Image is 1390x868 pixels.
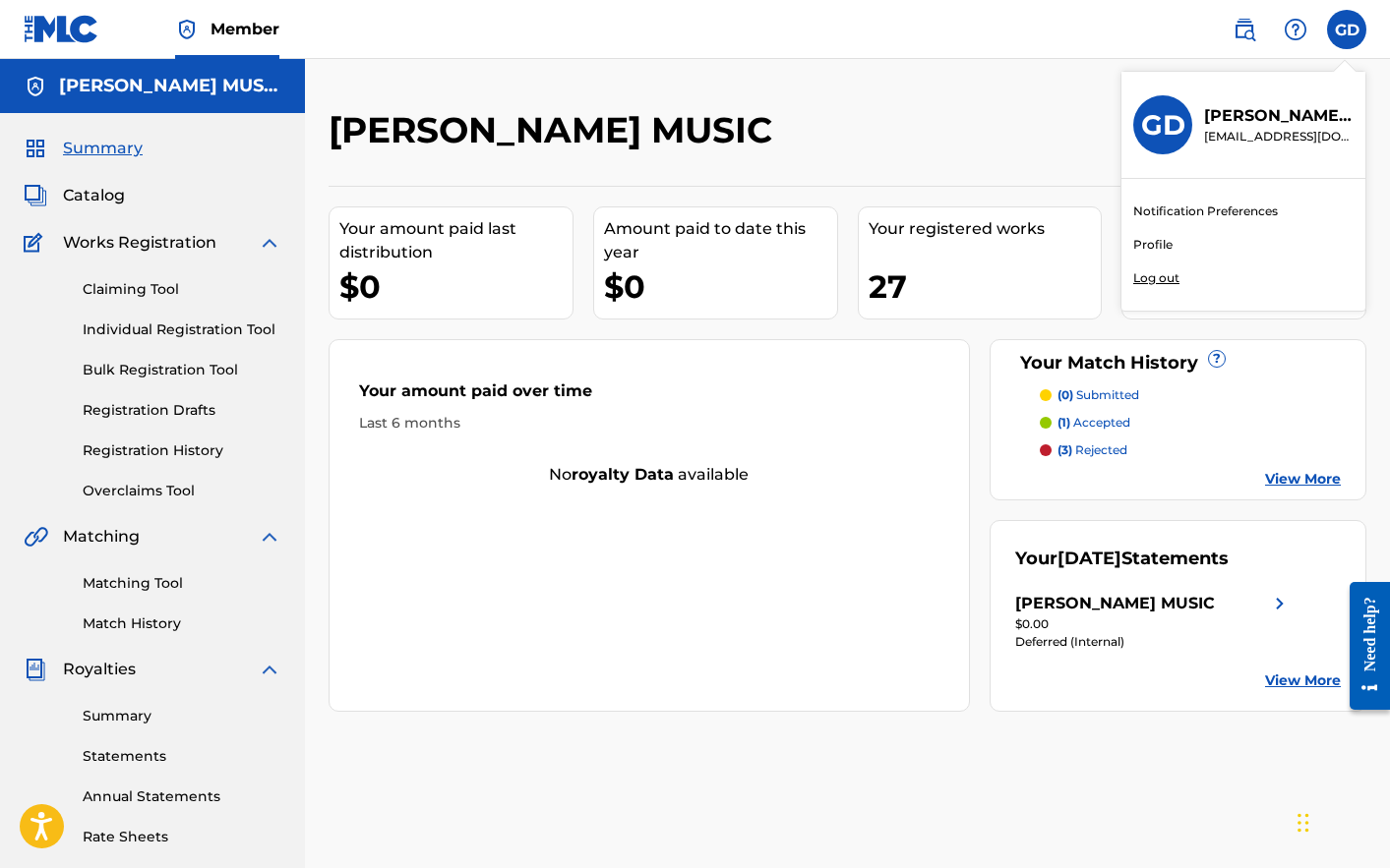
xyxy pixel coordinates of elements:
div: [PERSON_NAME] MUSIC [1015,592,1215,615]
div: Last 6 months [359,413,939,434]
a: Public Search [1225,10,1264,49]
a: Individual Registration Tool [83,319,281,340]
div: Drag [1298,793,1309,852]
img: right chevron icon [1268,592,1292,615]
div: $0 [604,264,837,309]
div: Your Match History [1015,350,1341,376]
div: $0 [339,264,573,309]
div: User Menu [1327,10,1366,49]
span: Catalog [63,184,125,207]
a: SummarySummary [24,137,143,160]
a: (1) accepted [1040,414,1341,432]
a: Registration Drafts [83,400,281,421]
a: Match History [83,613,281,634]
a: Claiming Tool [83,279,281,300]
p: Log out [1133,269,1179,287]
img: expand [258,525,281,549]
a: Annual Statements [83,786,281,807]
img: Summary [24,137,47,160]
div: 27 [869,264,1102,309]
span: [DATE] [1058,548,1121,569]
img: expand [258,231,281,255]
p: Gregory Delcore [1204,104,1354,128]
span: Matching [63,525,140,549]
a: Profile [1133,236,1173,254]
div: Your Statements [1015,546,1229,572]
span: (0) [1058,387,1073,402]
a: Rate Sheets [83,827,281,847]
a: Bulk Registration Tool [83,360,281,380]
div: Your amount paid over time [359,379,939,413]
span: (3) [1058,442,1072,457]
div: Your amount paid last distribution [339,217,573,264]
img: Works Registration [24,231,49,255]
a: View More [1265,670,1341,691]
span: Member [211,18,279,40]
span: (1) [1058,415,1070,430]
iframe: Resource Center [1335,567,1390,725]
img: expand [258,658,281,681]
p: rejected [1058,441,1127,459]
span: Royalties [63,658,136,681]
h2: [PERSON_NAME] MUSIC [329,108,782,152]
img: Top Rightsholder [175,18,199,41]
p: submitted [1058,386,1139,404]
a: Notification Preferences [1133,203,1278,220]
img: Accounts [24,75,47,98]
span: Summary [63,137,143,160]
img: Matching [24,525,48,549]
a: Statements [83,746,281,767]
div: Amount paid to date this year [604,217,837,264]
div: No available [330,463,969,487]
div: Deferred (Internal) [1015,633,1292,651]
a: Registration History [83,440,281,461]
a: Summary [83,706,281,726]
a: CatalogCatalog [24,184,125,207]
a: Matching Tool [83,573,281,594]
h3: GD [1141,108,1185,143]
iframe: Chat Widget [1292,774,1390,868]
div: Help [1276,10,1315,49]
span: Works Registration [63,231,216,255]
p: accepted [1058,414,1130,432]
img: Catalog [24,184,47,207]
div: $0.00 [1015,615,1292,633]
span: ? [1209,351,1225,367]
p: gregdelcore@gmail.com [1204,128,1354,145]
a: (3) rejected [1040,441,1341,459]
a: Overclaims Tool [83,481,281,501]
div: Your registered works [869,217,1102,241]
a: View More [1265,469,1341,490]
h5: DELCORE MUSIC [59,75,281,97]
a: (0) submitted [1040,386,1341,404]
img: MLC Logo [24,15,99,43]
img: Royalties [24,658,47,681]
a: [PERSON_NAME] MUSICright chevron icon$0.00Deferred (Internal) [1015,592,1292,651]
img: search [1233,18,1256,41]
strong: royalty data [572,465,674,484]
img: help [1284,18,1307,41]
